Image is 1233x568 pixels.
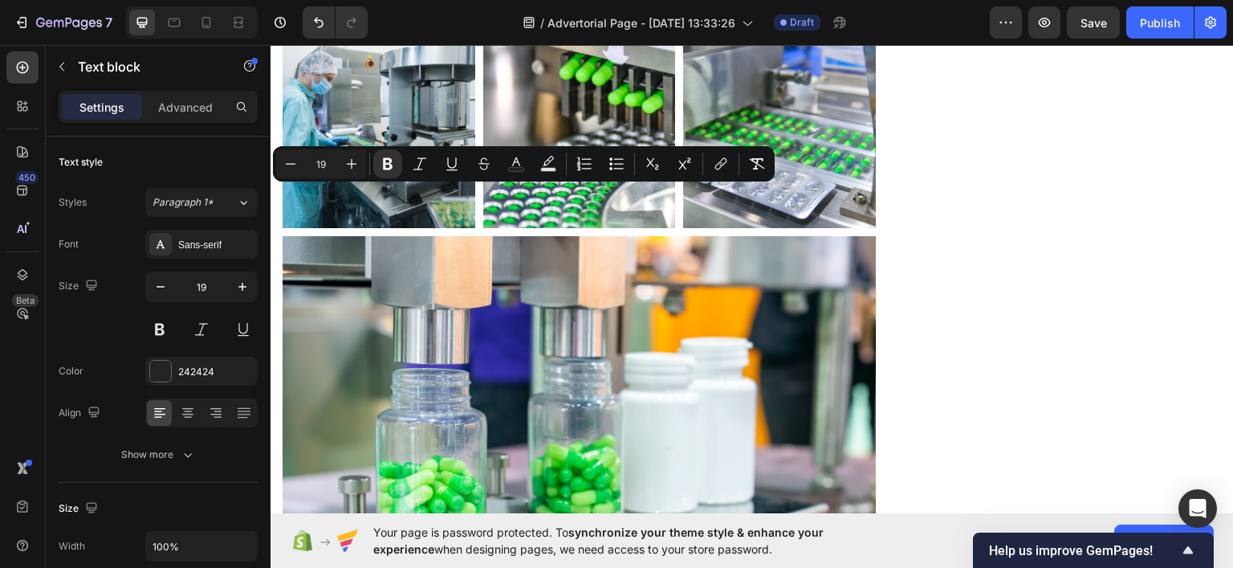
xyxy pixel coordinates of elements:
[547,14,735,31] span: Advertorial Page - [DATE] 13:33:26
[153,195,214,210] span: Paragraph 1*
[1067,6,1120,39] button: Save
[790,15,814,30] span: Draft
[303,6,368,39] div: Undo/Redo
[1114,525,1214,557] button: Allow access
[59,276,101,297] div: Size
[59,498,101,520] div: Size
[1080,16,1107,30] span: Save
[989,543,1178,558] span: Help us improve GemPages!
[6,6,120,39] button: 7
[105,13,112,32] p: 7
[146,532,257,561] input: Auto
[79,99,124,116] p: Settings
[121,447,196,463] div: Show more
[59,403,104,424] div: Align
[178,238,254,252] div: Sans-serif
[373,524,886,558] span: Your page is password protected. To when designing pages, we need access to your store password.
[540,14,544,31] span: /
[59,539,85,554] div: Width
[1178,489,1217,528] div: Open Intercom Messenger
[1140,14,1180,31] div: Publish
[59,155,103,170] div: Text style
[59,195,87,210] div: Styles
[59,440,258,469] button: Show more
[1126,6,1194,39] button: Publish
[178,365,254,379] div: 242424
[989,541,1198,560] button: Show survey - Help us improve GemPages!
[158,99,213,116] p: Advanced
[59,237,79,251] div: Font
[15,171,39,184] div: 450
[59,364,83,378] div: Color
[78,57,214,76] p: Text block
[145,188,258,217] button: Paragraph 1*
[373,525,824,556] span: synchronize your theme style & enhance your experience
[12,294,39,307] div: Beta
[273,146,775,182] div: Editor contextual toolbar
